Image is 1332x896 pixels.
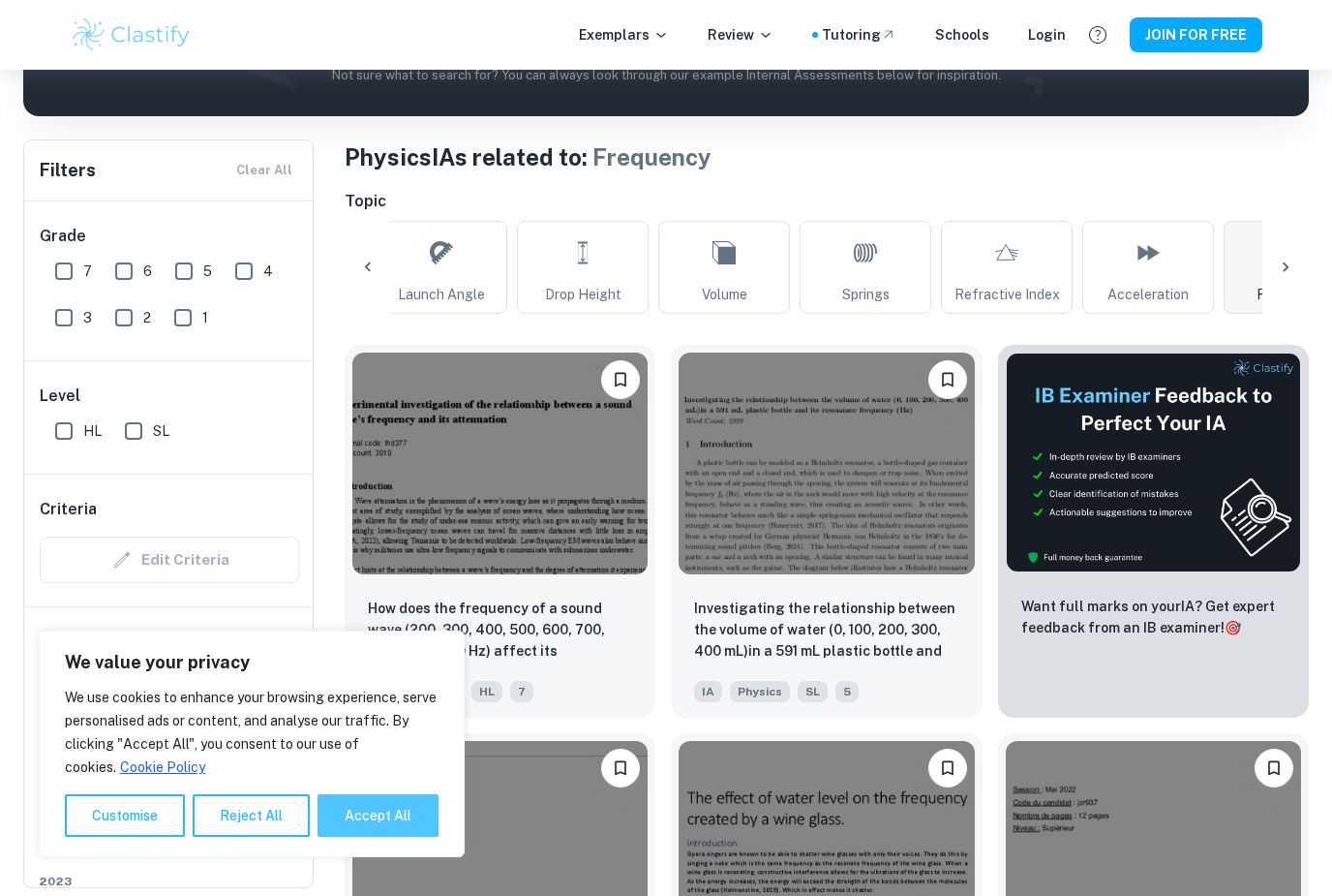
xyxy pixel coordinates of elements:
img: Physics IA example thumbnail: Investigating the relationship between t [679,353,974,574]
p: We use cookies to enhance your browsing experience, serve personalised ads or content, and analys... [65,686,439,779]
span: Refractive Index [954,284,1060,305]
button: JOIN FOR FREE [1130,17,1262,52]
button: Please log in to bookmark exemplars [1255,749,1293,788]
img: Physics IA example thumbnail: How does the frequency of a sound wave ( [352,353,648,574]
span: Physics [730,681,790,702]
p: Not sure what to search for? You can always look through our example Internal Assessments below f... [39,66,1293,85]
p: Exemplars [579,24,669,46]
span: Frequency [592,143,711,170]
p: We value your privacy [65,651,439,674]
p: How does the frequency of a sound wave (200, 300, 400, 500, 600, 700, 800, 900, 1000 Hz) affect i... [368,598,632,664]
button: Reject All [193,794,310,837]
span: HL [471,681,502,702]
a: Login [1028,24,1066,46]
a: Schools [935,24,989,46]
span: Volume [702,284,747,305]
h6: Level [40,385,299,408]
span: 7 [83,261,92,282]
h6: Grade [40,225,299,248]
span: HL [83,420,102,442]
button: Help and Feedback [1081,18,1114,51]
button: Please log in to bookmark exemplars [601,360,640,399]
p: Want full marks on your IA ? Get expert feedback from an IB examiner! [1021,596,1286,638]
span: Drop Height [545,284,621,305]
span: 5 [203,261,212,282]
div: We value your privacy [39,631,465,857]
h6: Topic [345,190,1309,213]
h6: Session [40,631,299,669]
h6: Filters [40,157,96,184]
span: Frequency [1256,284,1323,305]
button: Customise [65,794,185,837]
a: Please log in to bookmark exemplarsInvestigating the relationship between the volume of water (0,... [671,345,982,718]
span: 4 [263,261,273,282]
span: Launch Angle [398,284,485,305]
img: Clastify logo [70,15,193,54]
span: 3 [83,307,92,328]
a: ThumbnailWant full marks on yourIA? Get expert feedback from an IB examiner! [998,345,1309,718]
p: Investigating the relationship between the volume of water (0, 100, 200, 300, 400 mL)in a 591 mL ... [694,598,958,664]
span: 7 [510,681,533,702]
span: SL [153,420,169,442]
a: Please log in to bookmark exemplarsHow does the frequency of a sound wave (200, 300, 400, 500, 60... [345,345,655,718]
span: 5 [835,681,859,702]
span: 2 [143,307,151,328]
span: 2023 [40,873,299,890]
span: 6 [143,261,152,282]
span: SL [798,681,828,702]
h1: Physics IAs related to: [345,139,1309,174]
span: Acceleration [1107,284,1189,305]
a: Cookie Policy [119,758,206,776]
button: Accept All [318,794,439,837]
span: 1 [202,307,208,328]
button: Please log in to bookmark exemplars [928,749,967,788]
p: Review [708,24,773,46]
span: 🎯 [1225,620,1241,635]
span: IA [694,681,722,702]
a: Tutoring [822,24,896,46]
button: Please log in to bookmark exemplars [601,749,640,788]
div: Criteria filters are unavailable when searching by topic [40,537,299,583]
span: Springs [842,284,890,305]
img: Thumbnail [1006,353,1301,572]
button: Please log in to bookmark exemplars [928,360,967,399]
h6: Criteria [40,498,97,521]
